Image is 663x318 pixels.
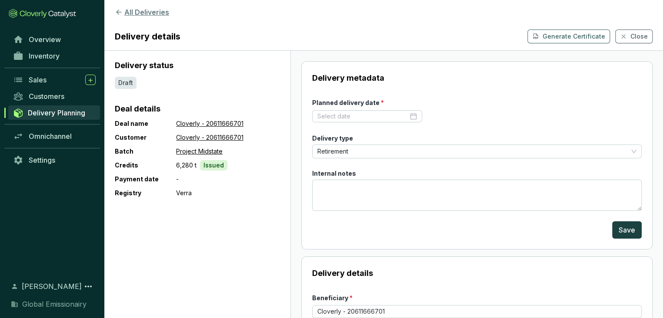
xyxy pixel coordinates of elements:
input: Select date [317,112,408,121]
p: 6,280 t [176,160,197,170]
input: Enter beneficiary name [312,305,642,318]
label: Planned delivery date [312,98,384,107]
p: Credits [115,160,176,170]
a: Sales [9,72,100,87]
button: Save [612,221,642,239]
p: - [176,174,179,184]
a: Project Midstate [176,146,223,157]
span: Inventory [29,52,60,60]
p: Registry [115,188,176,198]
span: Customers [29,92,64,101]
p: Generate Certificate [543,32,605,41]
button: All Deliveries [115,7,653,17]
a: Cloverly - 20611666701 [176,132,243,143]
p: Batch [115,146,176,157]
a: Inventory [9,49,100,63]
div: Draft [115,77,137,89]
span: Settings [29,156,55,164]
p: Delivery details [312,267,642,279]
p: Deal name [115,118,176,129]
p: Delivery status [115,59,280,72]
label: Internal notes [312,169,356,178]
a: Omnichannel [9,129,100,144]
a: Overview [9,32,100,47]
p: Customer [115,132,176,143]
a: Customers [9,89,100,104]
h1: Delivery details [115,30,180,43]
span: Global Emissionairy [22,299,87,309]
a: Cloverly - 20611666701 [176,118,243,129]
span: Close [630,32,648,41]
p: Verra [176,188,192,198]
span: Omnichannel [29,132,72,141]
p: Issued [203,161,224,170]
span: Delivery Planning [28,108,85,117]
p: Deal details [115,103,280,115]
label: Beneficiary [312,294,353,302]
span: [PERSON_NAME] [22,281,82,292]
p: Payment date [115,174,176,184]
p: Delivery metadata [312,72,642,84]
a: Delivery Planning [8,105,100,120]
span: Sales [29,75,47,84]
span: Retirement [317,145,636,158]
button: Generate Certificate [527,30,610,43]
label: Delivery type [312,134,353,143]
button: Close [615,30,653,43]
span: Save [619,225,635,235]
span: Overview [29,35,61,44]
a: Settings [9,153,100,167]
